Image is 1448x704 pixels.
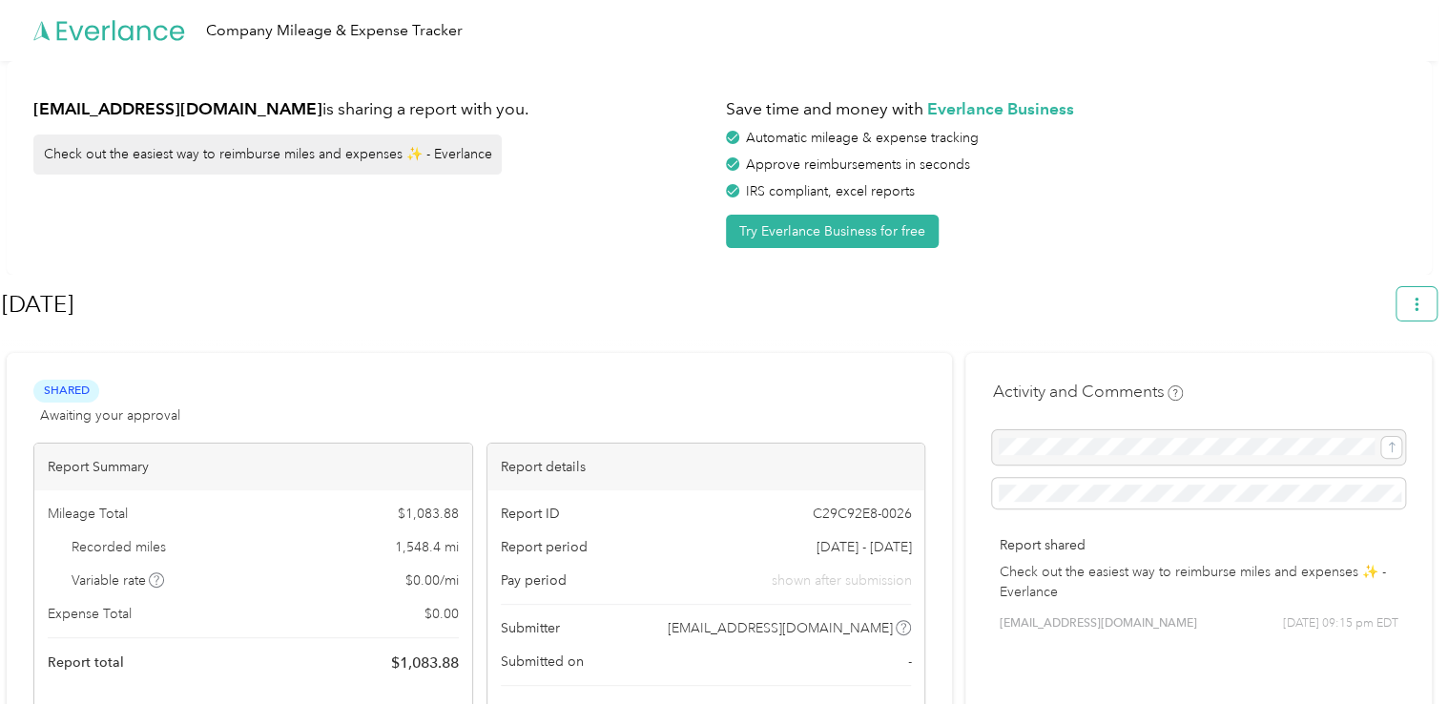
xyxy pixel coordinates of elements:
span: [EMAIL_ADDRESS][DOMAIN_NAME] [999,615,1196,632]
span: IRS compliant, excel reports [746,183,915,199]
span: $ 1,083.88 [391,652,459,674]
h1: Save time and money with [726,97,1405,121]
span: [EMAIL_ADDRESS][DOMAIN_NAME] [668,618,893,638]
p: Report shared [999,535,1398,555]
span: $ 1,083.88 [398,504,459,524]
span: Variable rate [72,570,165,590]
span: C29C92E8-0026 [812,504,911,524]
span: Pay period [501,570,567,590]
strong: Everlance Business [927,98,1074,118]
span: [DATE] 09:15 pm EDT [1283,615,1398,632]
span: Report total [48,652,124,673]
span: [DATE] - [DATE] [816,537,911,557]
span: 1,548.4 mi [395,537,459,557]
span: shown after submission [771,570,911,590]
span: $ 0.00 / mi [405,570,459,590]
div: Check out the easiest way to reimburse miles and expenses ✨ - Everlance [33,135,502,175]
span: Awaiting your approval [40,405,180,425]
p: Check out the easiest way to reimburse miles and expenses ✨ - Everlance [999,562,1398,602]
strong: [EMAIL_ADDRESS][DOMAIN_NAME] [33,98,322,118]
span: Mileage Total [48,504,128,524]
span: Shared [33,380,99,402]
h1: is sharing a report with you. [33,97,713,121]
span: Recorded miles [72,537,166,557]
div: Company Mileage & Expense Tracker [206,19,463,43]
span: $ 0.00 [424,604,459,624]
h1: Aug 2025 [2,281,1383,327]
span: Submitter [501,618,560,638]
h4: Activity and Comments [992,380,1183,404]
span: - [907,652,911,672]
span: Expense Total [48,604,132,624]
span: Report ID [501,504,560,524]
span: Approve reimbursements in seconds [746,156,970,173]
span: Automatic mileage & expense tracking [746,130,979,146]
span: Report period [501,537,588,557]
span: Submitted on [501,652,584,672]
div: Report details [487,444,925,490]
button: Try Everlance Business for free [726,215,939,248]
div: Report Summary [34,444,472,490]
